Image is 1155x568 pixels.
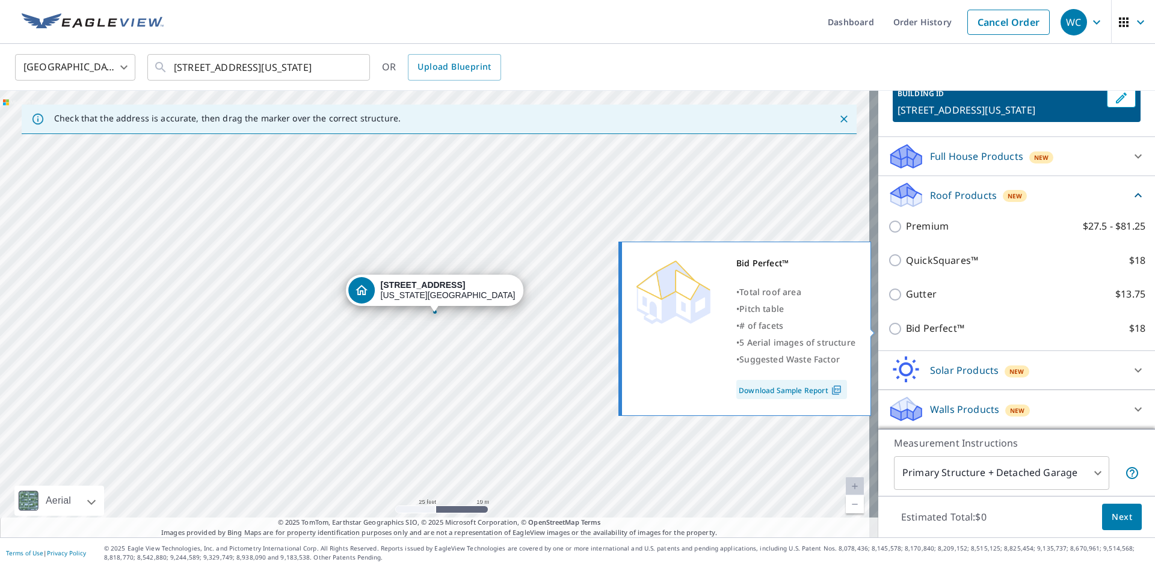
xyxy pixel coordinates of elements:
span: Next [1112,510,1132,525]
img: Pdf Icon [828,385,845,395]
div: • [736,284,855,301]
a: Upload Blueprint [408,54,500,81]
a: Terms of Use [6,549,43,557]
p: $18 [1129,321,1145,336]
span: Total roof area [739,286,801,298]
a: OpenStreetMap [528,518,579,527]
a: Privacy Policy [47,549,86,557]
p: Premium [906,219,949,234]
div: Full House ProductsNew [888,142,1145,171]
p: Roof Products [930,188,997,203]
p: Check that the address is accurate, then drag the marker over the correct structure. [54,113,401,124]
button: Edit building 1 [1107,88,1136,108]
p: [STREET_ADDRESS][US_STATE] [898,103,1102,117]
div: Dropped pin, building 1, Residential property, 5014 Walnut St Kansas City, MO 64112 [346,275,524,312]
a: Cancel Order [967,10,1050,35]
p: BUILDING ID [898,88,944,99]
p: © 2025 Eagle View Technologies, Inc. and Pictometry International Corp. All Rights Reserved. Repo... [104,544,1149,562]
a: Current Level 20, Zoom Out [846,495,864,513]
img: EV Logo [22,13,164,31]
span: New [1008,191,1023,201]
p: $18 [1129,253,1145,268]
div: Walls ProductsNew [888,395,1145,424]
span: New [1009,367,1024,376]
div: Aerial [42,486,75,516]
a: Terms [581,518,601,527]
p: Full House Products [930,149,1023,163]
a: Download Sample Report [736,380,847,399]
div: [GEOGRAPHIC_DATA] [15,50,135,84]
span: Suggested Waste Factor [739,353,840,365]
div: • [736,351,855,368]
div: OR [382,54,501,81]
strong: [STREET_ADDRESS] [381,280,466,290]
p: $27.5 - $81.25 [1083,219,1145,234]
div: Aerial [14,486,104,516]
div: Bid Perfect™ [736,255,855,272]
div: • [736,317,855,334]
div: [US_STATE][GEOGRAPHIC_DATA] [381,280,516,301]
div: Primary Structure + Detached Garage [894,456,1109,490]
span: Upload Blueprint [417,60,491,75]
input: Search by address or latitude-longitude [174,50,345,84]
div: Roof ProductsNew [888,181,1145,209]
p: QuickSquares™ [906,253,978,268]
div: • [736,334,855,351]
p: Walls Products [930,402,999,417]
span: © 2025 TomTom, Earthstar Geographics SIO, © 2025 Microsoft Corporation, © [278,518,601,528]
p: $13.75 [1115,287,1145,302]
p: Estimated Total: $0 [892,504,996,530]
button: Close [836,111,852,127]
img: Premium [631,255,715,327]
span: Your report will include the primary structure and a detached garage if one exists. [1125,466,1139,480]
p: Gutter [906,287,937,302]
span: Pitch table [739,303,784,314]
div: • [736,301,855,317]
span: New [1034,153,1049,162]
p: Measurement Instructions [894,436,1139,450]
span: # of facets [739,320,783,331]
span: New [1010,406,1025,415]
p: Bid Perfect™ [906,321,964,336]
span: 5 Aerial images of structure [739,337,855,348]
button: Next [1102,504,1142,531]
p: | [6,549,86,557]
div: Solar ProductsNew [888,356,1145,385]
p: Solar Products [930,363,999,377]
div: WC [1061,9,1087,35]
a: Current Level 20, Zoom In Disabled [846,477,864,495]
